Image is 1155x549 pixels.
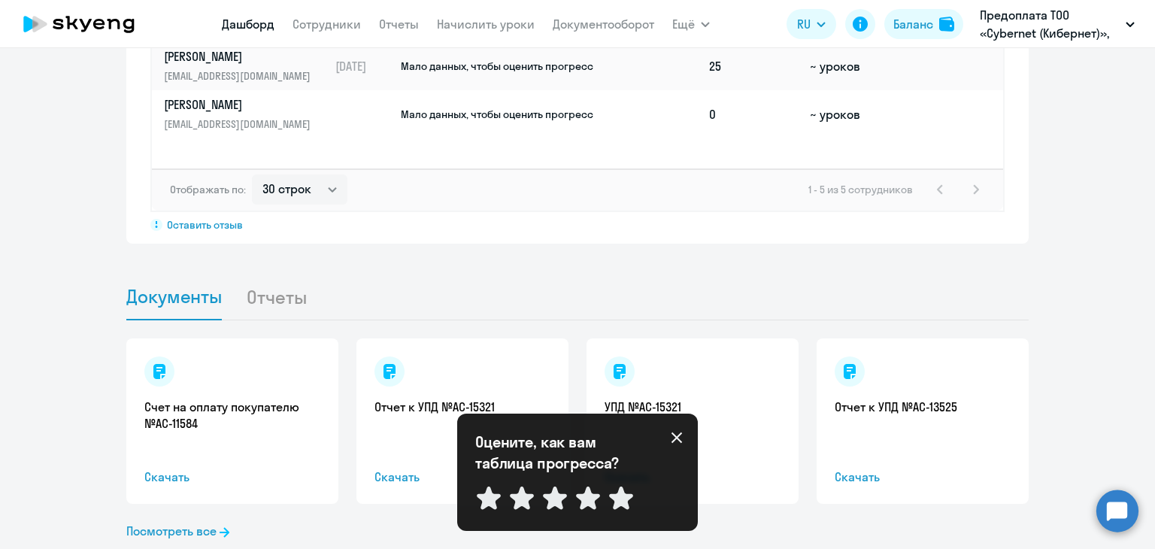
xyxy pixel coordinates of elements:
button: Балансbalance [884,9,963,39]
span: Мало данных, чтобы оценить прогресс [401,59,593,73]
a: Счет на оплату покупателю №AC-11584 [144,399,320,432]
a: Сотрудники [293,17,361,32]
button: Предоплата ТОО «Cybernet (Кибернет)», ТОО «Cybernet ([GEOGRAPHIC_DATA])» [972,6,1142,42]
td: ~ уроков [804,90,895,138]
span: Оставить отзыв [167,218,243,232]
span: Отображать по: [170,183,246,196]
a: [PERSON_NAME][EMAIL_ADDRESS][DOMAIN_NAME] [164,48,329,84]
span: Ещё [672,15,695,33]
span: Скачать [374,468,550,486]
a: [PERSON_NAME][EMAIL_ADDRESS][DOMAIN_NAME] [164,96,329,132]
p: [EMAIL_ADDRESS][DOMAIN_NAME] [164,116,319,132]
a: Начислить уроки [437,17,535,32]
span: Мало данных, чтобы оценить прогресс [401,108,593,121]
img: balance [939,17,954,32]
p: [EMAIL_ADDRESS][DOMAIN_NAME] [164,68,319,84]
a: Дашборд [222,17,274,32]
span: Скачать [835,468,1011,486]
div: Баланс [893,15,933,33]
p: Оцените, как вам таблица прогресса? [475,432,641,474]
button: RU [787,9,836,39]
td: 0 [703,90,804,138]
a: Отчеты [379,17,419,32]
span: Документы [126,285,222,308]
td: [DATE] [329,42,399,90]
p: [PERSON_NAME] [164,96,319,113]
span: RU [797,15,811,33]
a: Посмотреть все [126,522,229,540]
td: ~ уроков [804,42,895,90]
a: Отчет к УПД №AC-15321 [374,399,550,415]
p: Предоплата ТОО «Cybernet (Кибернет)», ТОО «Cybernet ([GEOGRAPHIC_DATA])» [980,6,1120,42]
ul: Tabs [126,274,1029,320]
a: Документооборот [553,17,654,32]
button: Ещё [672,9,710,39]
p: [PERSON_NAME] [164,48,319,65]
span: 1 - 5 из 5 сотрудников [808,183,913,196]
td: 25 [703,42,804,90]
span: Скачать [144,468,320,486]
a: УПД №AC-15321 [605,399,781,415]
a: Отчет к УПД №AC-13525 [835,399,1011,415]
